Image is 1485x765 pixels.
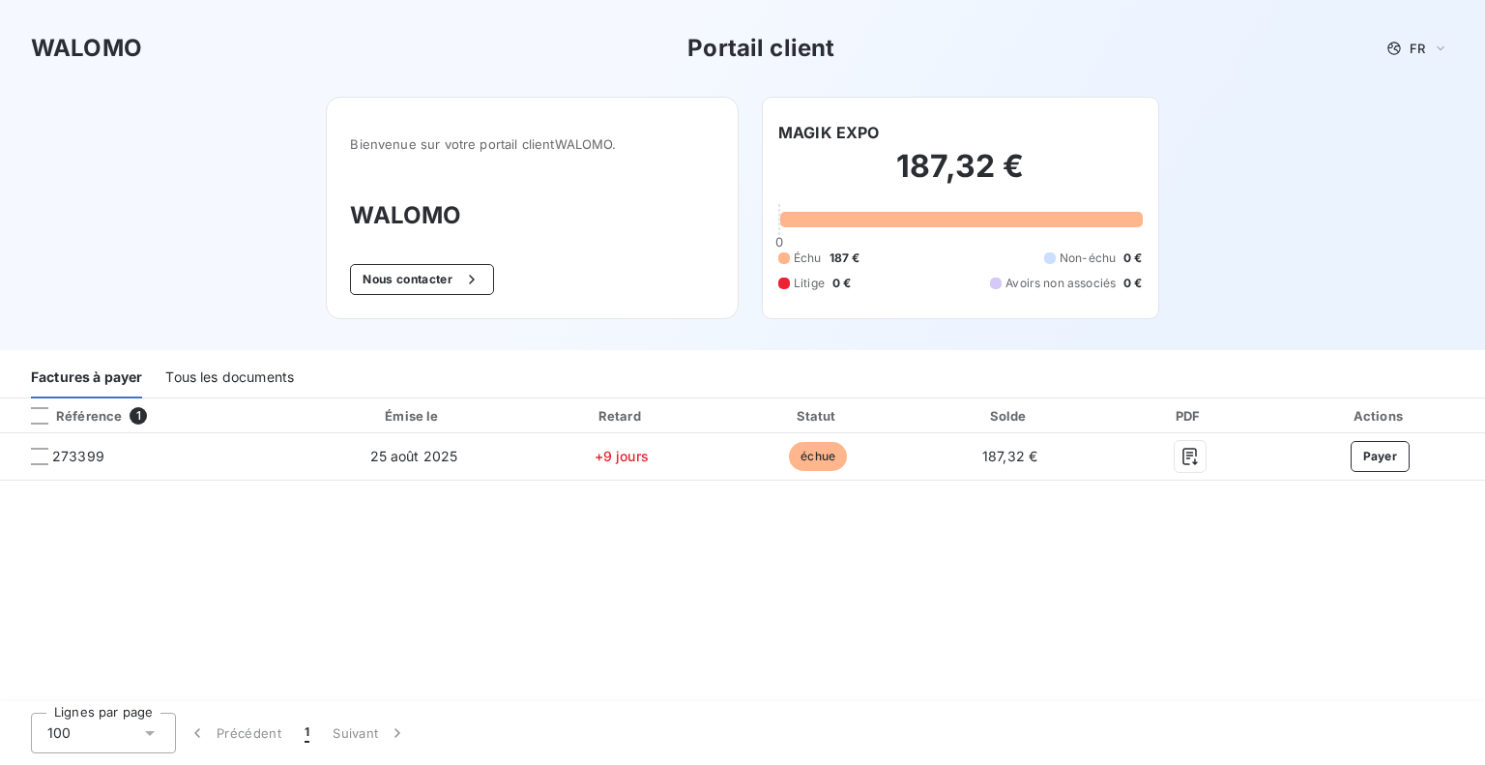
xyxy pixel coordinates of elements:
[130,407,147,425] span: 1
[982,448,1037,464] span: 187,32 €
[1005,275,1116,292] span: Avoirs non associés
[794,275,825,292] span: Litige
[830,250,860,267] span: 187 €
[47,723,71,743] span: 100
[370,448,458,464] span: 25 août 2025
[775,234,783,250] span: 0
[1060,250,1116,267] span: Non-échu
[794,250,822,267] span: Échu
[293,713,321,753] button: 1
[52,447,104,466] span: 273399
[350,136,714,152] span: Bienvenue sur votre portail client WALOMO .
[832,275,851,292] span: 0 €
[789,442,847,471] span: échue
[309,406,518,426] div: Émise le
[687,31,834,66] h3: Portail client
[350,264,493,295] button: Nous contacter
[15,407,122,425] div: Référence
[1123,275,1142,292] span: 0 €
[919,406,1101,426] div: Solde
[31,31,142,66] h3: WALOMO
[165,358,294,398] div: Tous les documents
[350,198,714,233] h3: WALOMO
[725,406,912,426] div: Statut
[1109,406,1271,426] div: PDF
[1351,441,1411,472] button: Payer
[778,147,1143,205] h2: 187,32 €
[1410,41,1425,56] span: FR
[31,358,142,398] div: Factures à payer
[321,713,419,753] button: Suivant
[595,448,649,464] span: +9 jours
[176,713,293,753] button: Précédent
[305,723,309,743] span: 1
[1123,250,1142,267] span: 0 €
[778,121,880,144] h6: MAGIK EXPO
[1279,406,1481,426] div: Actions
[526,406,717,426] div: Retard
